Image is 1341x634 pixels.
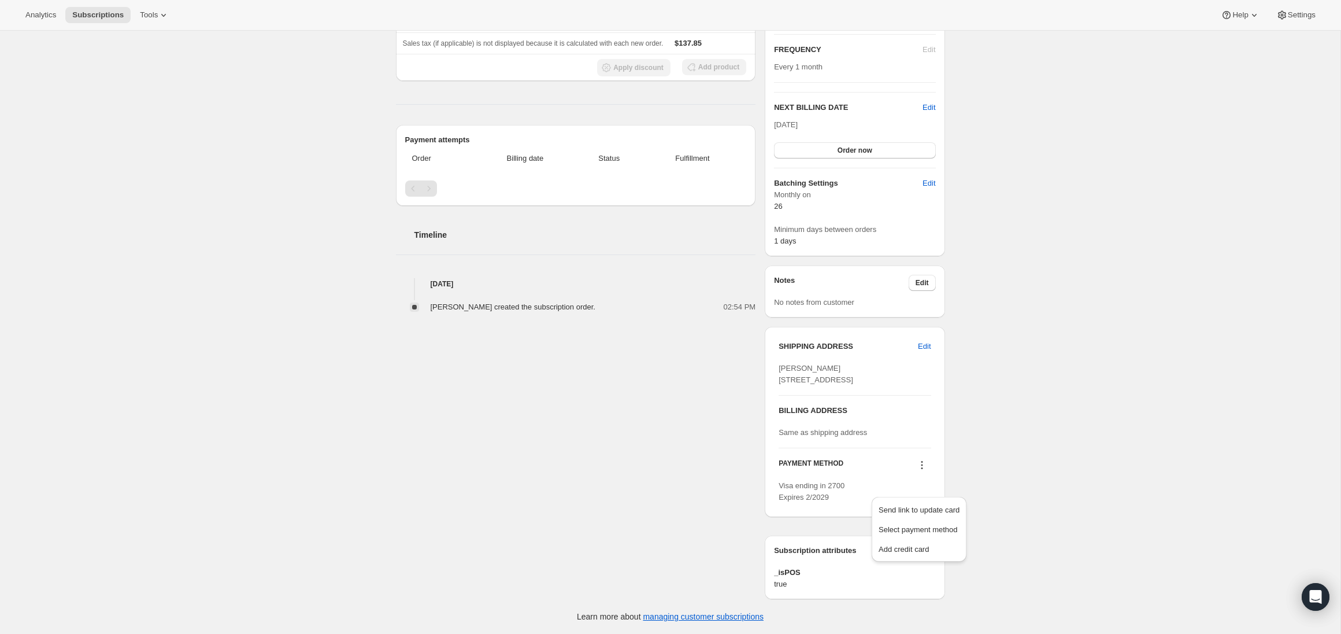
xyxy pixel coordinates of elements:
[779,428,867,437] span: Same as shipping address
[774,567,935,578] span: _isPOS
[643,612,764,621] a: managing customer subscriptions
[414,229,756,241] h2: Timeline
[774,120,798,129] span: [DATE]
[774,178,923,189] h6: Batching Settings
[779,364,853,384] span: [PERSON_NAME] [STREET_ADDRESS]
[774,578,935,590] span: true
[65,7,131,23] button: Subscriptions
[403,39,664,47] span: Sales tax (if applicable) is not displayed because it is calculated with each new order.
[774,545,909,561] h3: Subscription attributes
[405,180,747,197] nav: Pagination
[646,153,739,164] span: Fulfillment
[879,545,929,554] span: Add credit card
[1302,583,1329,611] div: Open Intercom Messenger
[774,102,923,113] h2: NEXT BILLING DATE
[477,153,573,164] span: Billing date
[779,481,844,502] span: Visa ending in 2700 Expires 2/2029
[405,146,475,171] th: Order
[875,540,963,558] button: Add credit card
[774,298,854,307] span: No notes from customer
[909,275,936,291] button: Edit
[675,39,702,47] span: $137.85
[774,62,823,71] span: Every 1 month
[838,146,872,155] span: Order now
[923,178,935,189] span: Edit
[774,237,796,245] span: 1 days
[1214,7,1266,23] button: Help
[774,275,909,291] h3: Notes
[774,224,935,235] span: Minimum days between orders
[774,189,935,201] span: Monthly on
[396,278,756,290] h4: [DATE]
[774,142,935,158] button: Order now
[431,303,595,311] span: [PERSON_NAME] created the subscription order.
[916,174,942,193] button: Edit
[774,202,782,211] span: 26
[779,459,843,474] h3: PAYMENT METHOD
[875,520,963,539] button: Select payment method
[923,102,935,113] button: Edit
[580,153,639,164] span: Status
[25,10,56,20] span: Analytics
[918,341,931,352] span: Edit
[916,278,929,287] span: Edit
[405,134,747,146] h2: Payment attempts
[133,7,176,23] button: Tools
[879,525,958,534] span: Select payment method
[879,506,960,514] span: Send link to update card
[72,10,124,20] span: Subscriptions
[774,44,923,56] h2: FREQUENCY
[724,301,756,313] span: 02:54 PM
[140,10,158,20] span: Tools
[577,611,764,622] p: Learn more about
[779,341,918,352] h3: SHIPPING ADDRESS
[1288,10,1316,20] span: Settings
[1232,10,1248,20] span: Help
[1269,7,1323,23] button: Settings
[875,500,963,519] button: Send link to update card
[911,337,938,356] button: Edit
[18,7,63,23] button: Analytics
[779,405,931,416] h3: BILLING ADDRESS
